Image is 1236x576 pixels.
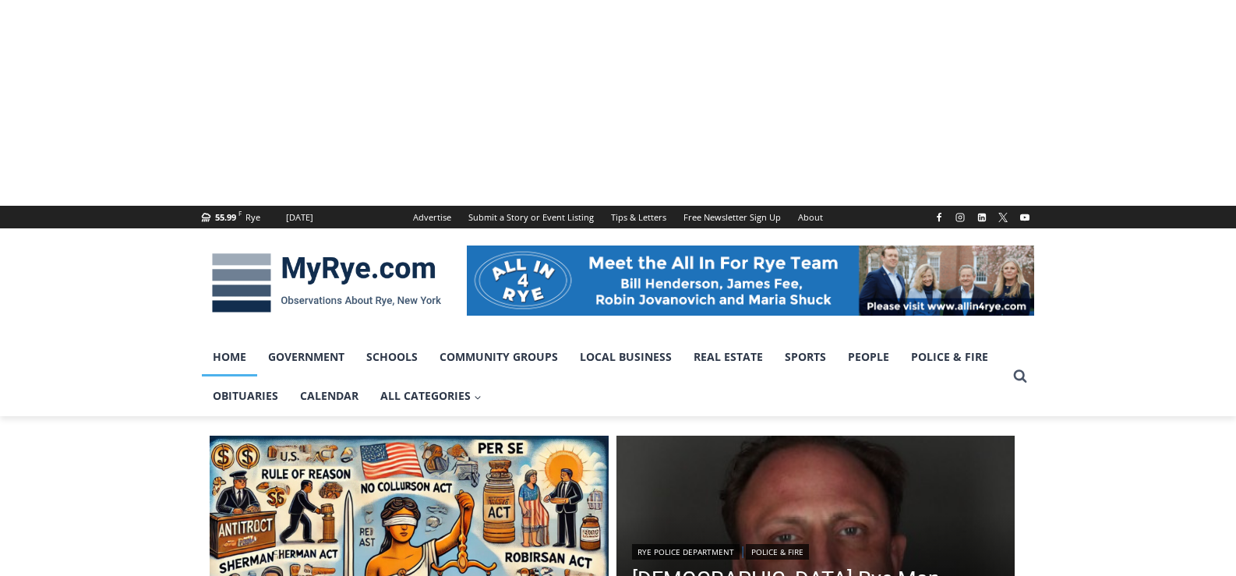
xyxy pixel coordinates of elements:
[202,337,1006,416] nav: Primary Navigation
[238,209,242,217] span: F
[355,337,429,376] a: Schools
[460,206,602,228] a: Submit a Story or Event Listing
[245,210,260,224] div: Rye
[569,337,683,376] a: Local Business
[286,210,313,224] div: [DATE]
[215,211,236,223] span: 55.99
[837,337,900,376] a: People
[930,208,948,227] a: Facebook
[467,246,1034,316] img: All in for Rye
[380,387,482,405] span: All Categories
[404,206,460,228] a: Advertise
[289,376,369,415] a: Calendar
[202,242,451,323] img: MyRye.com
[973,208,991,227] a: Linkedin
[632,544,740,560] a: Rye Police Department
[774,337,837,376] a: Sports
[429,337,569,376] a: Community Groups
[1006,362,1034,390] button: View Search Form
[1015,208,1034,227] a: YouTube
[951,208,969,227] a: Instagram
[602,206,675,228] a: Tips & Letters
[257,337,355,376] a: Government
[632,541,1000,560] div: |
[202,337,257,376] a: Home
[675,206,789,228] a: Free Newsletter Sign Up
[202,376,289,415] a: Obituaries
[994,208,1012,227] a: X
[404,206,832,228] nav: Secondary Navigation
[900,337,999,376] a: Police & Fire
[369,376,493,415] a: All Categories
[746,544,809,560] a: Police & Fire
[789,206,832,228] a: About
[683,337,774,376] a: Real Estate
